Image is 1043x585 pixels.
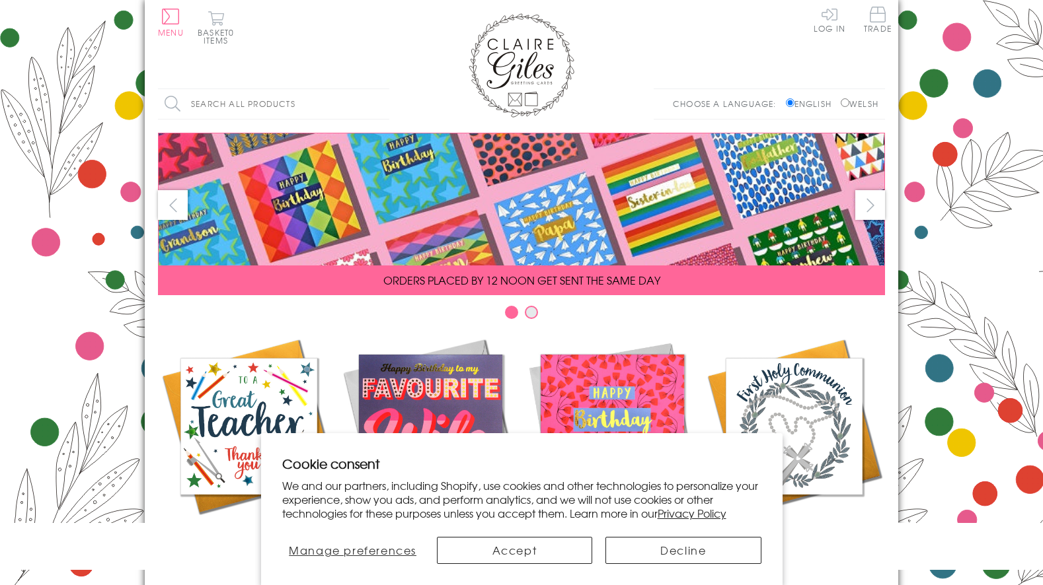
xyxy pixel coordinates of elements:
[841,98,878,110] label: Welsh
[158,89,389,119] input: Search all products
[158,9,184,36] button: Menu
[158,305,885,326] div: Carousel Pagination
[855,190,885,220] button: next
[376,89,389,119] input: Search
[703,335,885,559] a: Communion and Confirmation
[814,7,845,32] a: Log In
[525,306,538,319] button: Carousel Page 2
[340,335,521,543] a: New Releases
[786,98,794,107] input: English
[383,272,660,288] span: ORDERS PLACED BY 12 NOON GET SENT THE SAME DAY
[158,335,340,543] a: Academic
[282,479,761,520] p: We and our partners, including Shopify, use cookies and other technologies to personalize your ex...
[605,537,761,564] button: Decline
[469,13,574,118] img: Claire Giles Greetings Cards
[864,7,892,35] a: Trade
[841,98,849,107] input: Welsh
[289,542,416,558] span: Manage preferences
[437,537,592,564] button: Accept
[158,190,188,220] button: prev
[158,26,184,38] span: Menu
[505,306,518,319] button: Carousel Page 1 (Current Slide)
[521,335,703,543] a: Birthdays
[673,98,783,110] p: Choose a language:
[198,11,234,44] button: Basket0 items
[204,26,234,46] span: 0 items
[864,7,892,32] span: Trade
[658,505,726,521] a: Privacy Policy
[786,98,838,110] label: English
[282,537,424,564] button: Manage preferences
[282,454,761,473] h2: Cookie consent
